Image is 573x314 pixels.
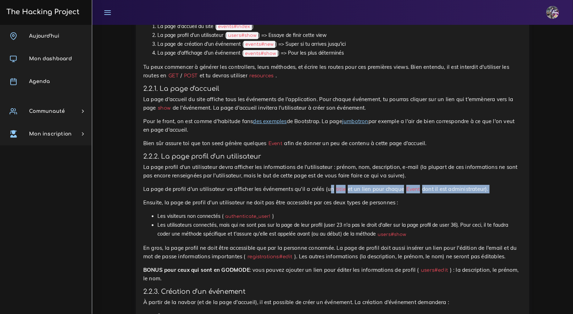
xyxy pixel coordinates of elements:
a: jumbotron [342,118,368,125]
code: title [334,186,348,193]
span: Mon inscription [29,131,72,137]
p: En gros, la page profil ne doit être accessible que par la personne concernée. La page de profil ... [143,244,522,261]
p: La page profil d'un utilisateur devra afficher les informations de l'utilisateur : prénom, nom, d... [143,163,522,180]
a: des exemples [253,118,287,125]
h4: 2.2.2. La page profil d'un utilisateur [143,153,522,160]
h3: The Hacking Project [4,8,79,16]
li: Les utilisateurs connectés, mais qui ne sont pas sur la page de leur profil (user 23 n'a pas le d... [157,221,522,238]
code: users#show [226,32,258,39]
li: La page de création d'un événement ( ) => Super si tu arrives jusqu'ici [157,40,522,49]
span: Agenda [29,79,50,84]
li: La page d'accueil du site ( ) [157,22,522,31]
code: Event [267,140,284,147]
code: GET [167,72,181,79]
p: La page d'accueil du site affiche tous les événements de l'application. Pour chaque événement, tu... [143,95,522,112]
span: Communauté [29,109,65,114]
code: POST [182,72,200,79]
code: users#show [376,231,408,238]
h4: 2.2.1. La page d'accueil [143,85,522,93]
p: : vous pouvez ajouter un lien pour éditer les informations de profil ( ) : la description, le pré... [143,266,522,283]
code: events#index [216,23,252,30]
strong: BONUS pour ceux qui sont en GODMODE [143,266,250,273]
p: Pour le front, on est comme d'habitude fans de Bootstrap. La page par exemple a l'air de bien cor... [143,117,522,134]
code: Event [404,186,422,193]
span: Mon dashboard [29,56,72,61]
h4: 2.2.3. Création d'un événement [143,288,522,296]
code: resources [247,72,276,79]
code: registrations#edit [246,253,295,260]
span: Aujourd'hui [29,33,59,39]
li: Les visiteurs non connectés ( ) [157,212,522,221]
code: authenticate_user! [223,213,272,220]
p: Tu peux commencer à générer les controllers, leurs méthodes, et écrire les routes pour ces premiè... [143,63,522,80]
p: Ensuite, la page de profil d'un utilisateur ne doit pas être accessible par ces deux types de per... [143,198,522,207]
p: La page de profil d'un utilisateur va afficher les événements qu'il a créés (un et un lien pour c... [143,185,522,193]
code: show [156,104,173,112]
code: events#show [243,50,278,57]
p: À partir de la navbar (et de la page d'accueil), il est possible de créer un événement. La créati... [143,298,522,307]
p: Bien sûr assure toi que ton seed génère quelques afin de donner un peu de contenu à cette page d'... [143,139,522,148]
code: users#edit [419,266,450,274]
code: events#new [244,41,276,48]
li: La page d'affichage d'un événement ( ) => Pour les plus déterminés [157,49,522,57]
img: eg54bupqcshyolnhdacp.jpg [546,6,559,19]
li: La page profil d'un utilisateur ( ) => Essaye de finir cette view [157,31,522,40]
